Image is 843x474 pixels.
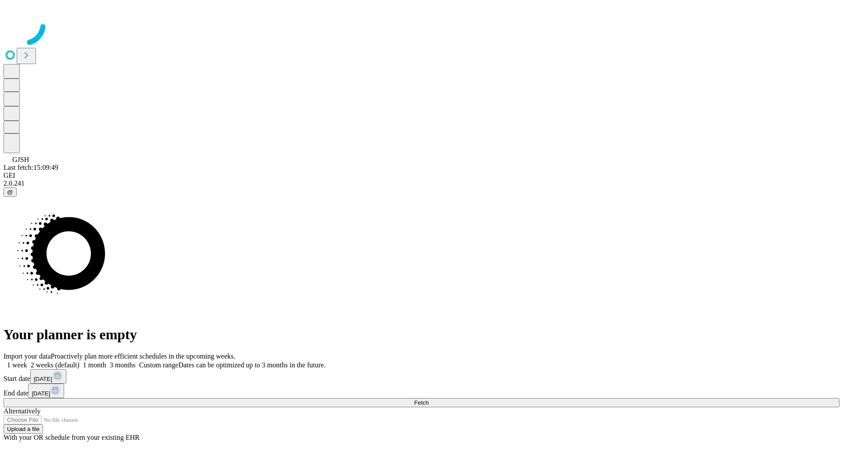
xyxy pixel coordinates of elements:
[139,361,178,369] span: Custom range
[51,352,235,360] span: Proactively plan more efficient schedules in the upcoming weeks.
[32,390,50,397] span: [DATE]
[4,434,140,441] span: With your OR schedule from your existing EHR
[4,424,43,434] button: Upload a file
[4,384,839,398] div: End date
[4,398,839,407] button: Fetch
[414,399,429,406] span: Fetch
[4,407,40,415] span: Alternatively
[4,180,839,187] div: 2.0.241
[4,172,839,180] div: GEI
[12,156,29,163] span: GJSH
[28,384,64,398] button: [DATE]
[4,352,51,360] span: Import your data
[178,361,325,369] span: Dates can be optimized up to 3 months in the future.
[4,369,839,384] div: Start date
[4,327,839,343] h1: Your planner is empty
[7,189,13,195] span: @
[31,361,79,369] span: 2 weeks (default)
[110,361,136,369] span: 3 months
[4,164,58,171] span: Last fetch: 15:09:49
[4,187,17,197] button: @
[83,361,106,369] span: 1 month
[7,361,27,369] span: 1 week
[30,369,66,384] button: [DATE]
[34,376,52,382] span: [DATE]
